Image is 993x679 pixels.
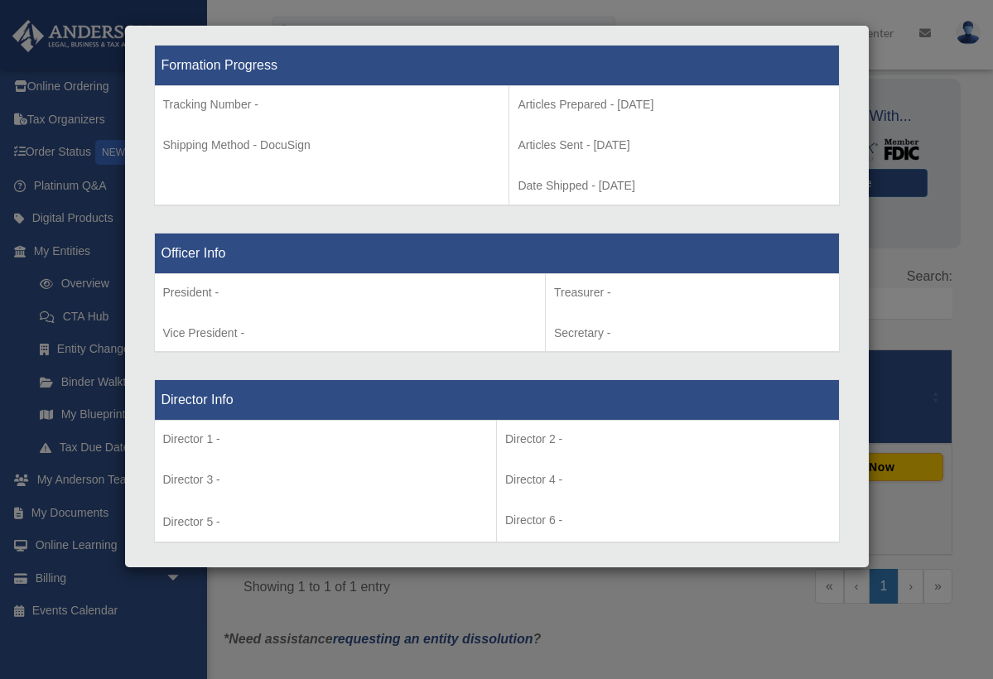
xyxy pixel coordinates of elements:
[163,429,489,450] p: Director 1 -
[505,429,831,450] p: Director 2 -
[154,380,839,421] th: Director Info
[518,94,830,115] p: Articles Prepared - [DATE]
[554,323,831,344] p: Secretary -
[163,470,489,490] p: Director 3 -
[154,421,497,543] td: Director 5 -
[163,282,537,303] p: President -
[154,233,839,273] th: Officer Info
[518,135,830,156] p: Articles Sent - [DATE]
[505,470,831,490] p: Director 4 -
[518,176,830,196] p: Date Shipped - [DATE]
[163,135,501,156] p: Shipping Method - DocuSign
[154,46,839,86] th: Formation Progress
[554,282,831,303] p: Treasurer -
[163,323,537,344] p: Vice President -
[505,510,831,531] p: Director 6 -
[163,94,501,115] p: Tracking Number -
